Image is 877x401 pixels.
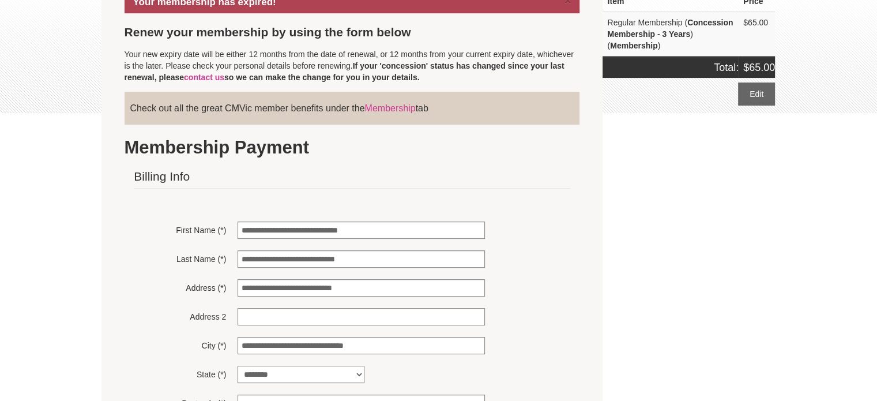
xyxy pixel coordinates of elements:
[134,337,226,351] label: City (*)
[739,12,775,57] td: $65.00
[125,48,580,83] p: Your new expiry date will be either 12 months from the date of renewal, or 12 months from your cu...
[134,308,226,323] label: Address 2
[610,41,657,50] strong: Membership
[134,250,226,265] label: Last Name (*)
[738,83,775,106] a: Edit
[134,279,226,294] label: Address (*)
[134,165,570,189] legend: Billing Info
[125,25,580,40] h3: Renew your membership by using the form below
[603,57,739,78] td: Total:
[603,12,739,57] td: Regular Membership ( ) ( )
[130,101,574,115] p: Check out all the great CMVic member benefits under the tab
[134,222,226,236] label: First Name (*)
[134,366,226,380] label: State (*)
[365,103,416,113] a: Membership
[739,57,775,78] td: $65.00
[125,61,564,82] strong: If your 'concession' status has changed since your last renewal, please so we can make the change...
[184,73,224,82] a: contact us
[125,136,580,159] h1: Membership Payment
